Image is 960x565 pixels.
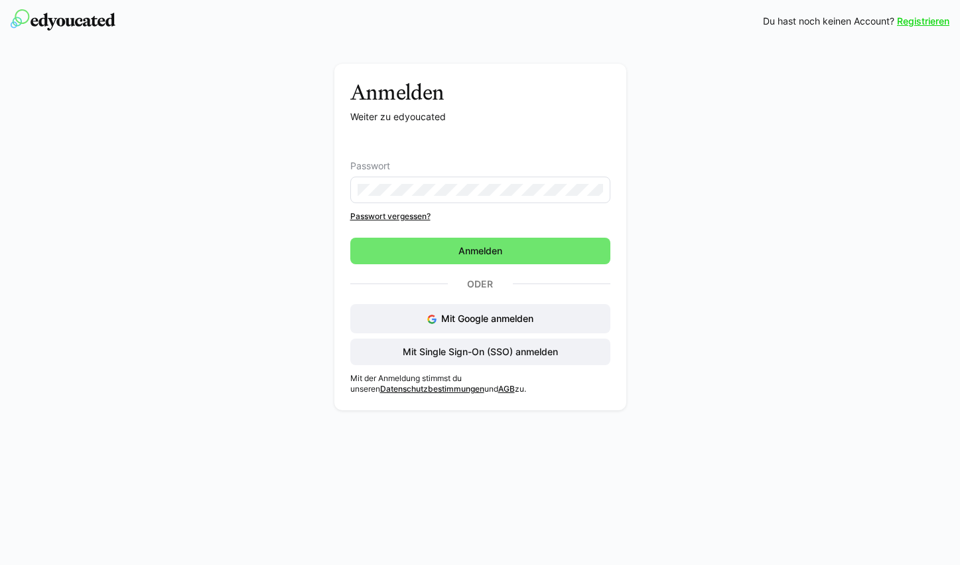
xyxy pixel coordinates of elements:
[350,110,610,123] p: Weiter zu edyoucated
[763,15,894,28] span: Du hast noch keinen Account?
[11,9,115,31] img: edyoucated
[350,373,610,394] p: Mit der Anmeldung stimmst du unseren und zu.
[456,244,504,258] span: Anmelden
[350,80,610,105] h3: Anmelden
[448,275,513,293] p: Oder
[350,238,610,264] button: Anmelden
[350,304,610,333] button: Mit Google anmelden
[498,384,515,394] a: AGB
[441,313,533,324] span: Mit Google anmelden
[350,211,610,222] a: Passwort vergessen?
[897,15,949,28] a: Registrieren
[401,345,560,359] span: Mit Single Sign-On (SSO) anmelden
[380,384,484,394] a: Datenschutzbestimmungen
[350,339,610,365] button: Mit Single Sign-On (SSO) anmelden
[350,161,390,171] span: Passwort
